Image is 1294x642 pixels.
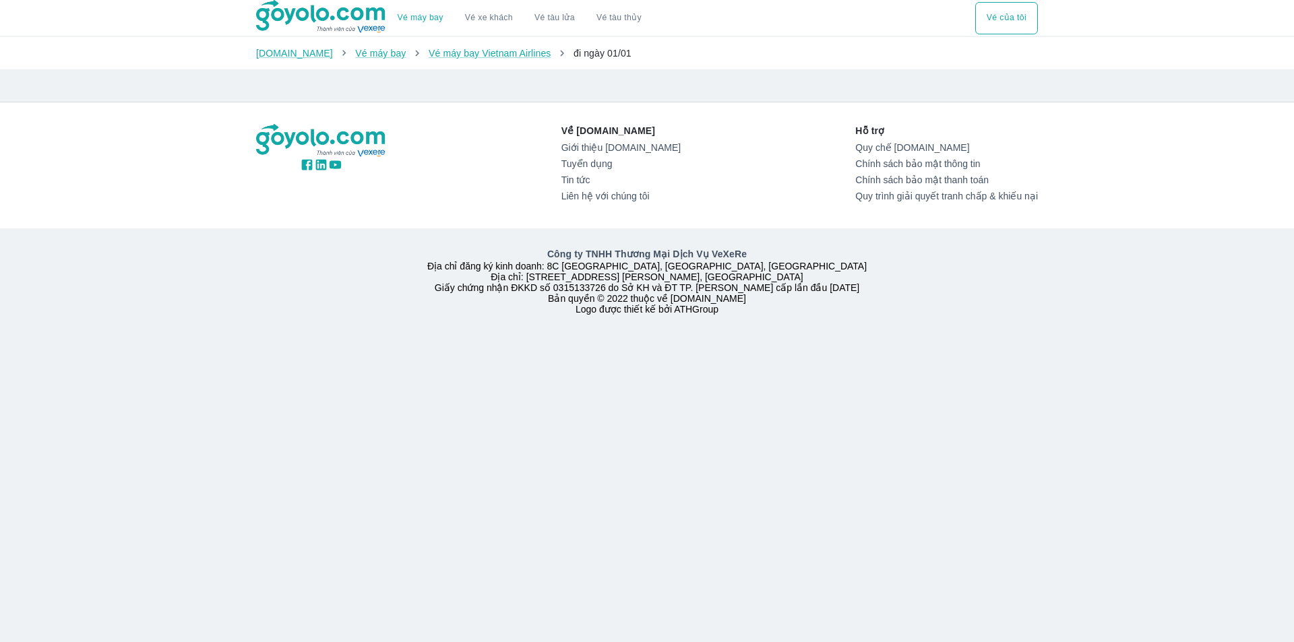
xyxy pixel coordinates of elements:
div: Địa chỉ đăng ký kinh doanh: 8C [GEOGRAPHIC_DATA], [GEOGRAPHIC_DATA], [GEOGRAPHIC_DATA] Địa chỉ: [... [248,247,1046,315]
a: Tuyển dụng [561,158,681,169]
p: Về [DOMAIN_NAME] [561,124,681,137]
a: Giới thiệu [DOMAIN_NAME] [561,142,681,153]
a: Vé máy bay [398,13,443,23]
a: [DOMAIN_NAME] [256,48,333,59]
a: Vé tàu lửa [524,2,586,34]
a: Chính sách bảo mật thông tin [855,158,1038,169]
a: Quy chế [DOMAIN_NAME] [855,142,1038,153]
button: Vé của tôi [975,2,1038,34]
p: Công ty TNHH Thương Mại Dịch Vụ VeXeRe [259,247,1035,261]
div: choose transportation mode [387,2,652,34]
span: đi ngày 01/01 [574,48,631,59]
a: Vé máy bay [355,48,406,59]
a: Chính sách bảo mật thanh toán [855,174,1038,185]
nav: breadcrumb [256,46,1038,60]
div: choose transportation mode [975,2,1038,34]
p: Hỗ trợ [855,124,1038,137]
a: Quy trình giải quyết tranh chấp & khiếu nại [855,191,1038,201]
a: Vé xe khách [465,13,513,23]
a: Liên hệ với chúng tôi [561,191,681,201]
a: Tin tức [561,174,681,185]
a: Vé máy bay Vietnam Airlines [429,48,551,59]
button: Vé tàu thủy [586,2,652,34]
img: logo [256,124,387,158]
